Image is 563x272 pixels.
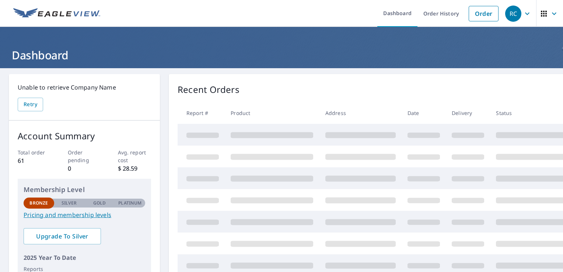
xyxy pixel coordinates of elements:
[18,156,51,165] p: 61
[118,164,151,173] p: $ 28.59
[18,98,43,111] button: Retry
[178,83,239,96] p: Recent Orders
[18,129,151,143] p: Account Summary
[402,102,446,124] th: Date
[9,48,554,63] h1: Dashboard
[118,149,151,164] p: Avg. report cost
[24,228,101,244] a: Upgrade To Silver
[13,8,100,19] img: EV Logo
[18,83,151,92] p: Unable to retrieve Company Name
[93,200,106,206] p: Gold
[24,100,37,109] span: Retry
[29,200,48,206] p: Bronze
[68,149,101,164] p: Order pending
[178,102,225,124] th: Report #
[62,200,77,206] p: Silver
[118,200,141,206] p: Platinum
[319,102,402,124] th: Address
[469,6,499,21] a: Order
[505,6,521,22] div: RC
[24,185,145,195] p: Membership Level
[24,210,145,219] a: Pricing and membership levels
[24,253,145,262] p: 2025 Year To Date
[446,102,490,124] th: Delivery
[68,164,101,173] p: 0
[18,149,51,156] p: Total order
[225,102,319,124] th: Product
[29,232,95,240] span: Upgrade To Silver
